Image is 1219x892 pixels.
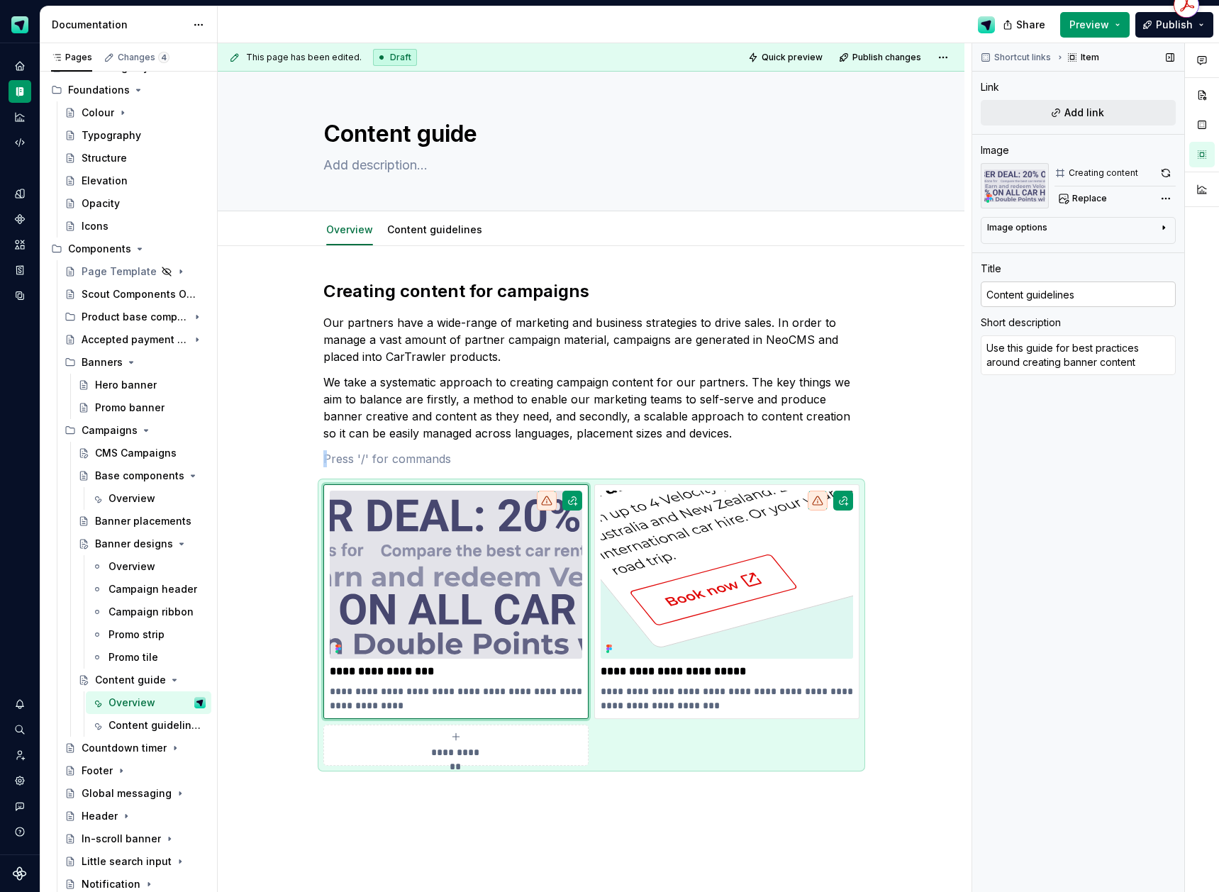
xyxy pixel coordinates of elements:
[981,316,1061,330] div: Short description
[987,222,1047,233] div: Image options
[1156,18,1193,32] span: Publish
[9,182,31,205] a: Design tokens
[59,782,211,805] a: Global messaging
[601,491,853,659] img: ecbc12a9-0c0e-4c46-8e01-fce6e1b532d4.svg
[321,214,379,244] div: Overview
[108,628,165,642] div: Promo strip
[82,174,128,188] div: Elevation
[9,131,31,154] a: Code automation
[86,714,211,737] a: Content guidelines
[9,55,31,77] a: Home
[45,79,211,101] div: Foundations
[1064,106,1104,120] span: Add link
[981,281,1176,307] input: Add title
[59,351,211,374] div: Banners
[72,396,211,419] a: Promo banner
[330,491,582,659] img: a9bba8f4-7899-4a8c-a785-3553c8733102.svg
[72,510,211,533] a: Banner placements
[86,646,211,669] a: Promo tile
[59,283,211,306] a: Scout Components Overview
[835,48,928,67] button: Publish changes
[68,242,131,256] div: Components
[13,866,27,881] svg: Supernova Logo
[82,741,167,755] div: Countdown timer
[9,284,31,307] a: Data sources
[59,260,211,283] a: Page Template
[1060,12,1130,38] button: Preview
[981,143,1009,157] div: Image
[981,163,1049,208] img: a9bba8f4-7899-4a8c-a785-3553c8733102.svg
[59,805,211,827] a: Header
[390,52,411,63] span: Draft
[52,18,186,32] div: Documentation
[72,442,211,464] a: CMS Campaigns
[59,306,211,328] div: Product base components
[86,555,211,578] a: Overview
[82,764,113,778] div: Footer
[9,744,31,766] a: Invite team
[82,355,123,369] div: Banners
[987,222,1169,239] button: Image options
[108,559,155,574] div: Overview
[86,691,211,714] a: OverviewDesign Ops
[9,718,31,741] button: Search ⌘K
[387,223,482,235] a: Content guidelines
[981,335,1176,375] textarea: Use this guide for best practices around creating banner content
[382,214,488,244] div: Content guidelines
[108,718,203,732] div: Content guidelines
[321,117,857,151] textarea: Content guide
[994,52,1051,63] span: Shortcut links
[95,401,165,415] div: Promo banner
[326,223,373,235] a: Overview
[82,854,172,869] div: Little search input
[51,52,92,63] div: Pages
[86,623,211,646] a: Promo strip
[95,446,177,460] div: CMS Campaigns
[323,374,859,442] p: We take a systematic approach to creating campaign content for our partners. The key things we ai...
[9,259,31,281] div: Storybook stories
[59,169,211,192] a: Elevation
[108,491,155,506] div: Overview
[744,48,829,67] button: Quick preview
[82,287,199,301] div: Scout Components Overview
[996,12,1054,38] button: Share
[108,605,194,619] div: Campaign ribbon
[9,769,31,792] a: Settings
[59,737,211,759] a: Countdown timer
[59,192,211,215] a: Opacity
[118,52,169,63] div: Changes
[82,151,127,165] div: Structure
[82,423,138,437] div: Campaigns
[9,795,31,818] button: Contact support
[9,693,31,715] button: Notifications
[82,128,141,143] div: Typography
[95,469,184,483] div: Base components
[1016,18,1045,32] span: Share
[981,100,1176,126] button: Add link
[82,832,161,846] div: In-scroll banner
[9,233,31,256] div: Assets
[95,537,173,551] div: Banner designs
[1054,189,1113,208] button: Replace
[194,697,206,708] img: Design Ops
[72,464,211,487] a: Base components
[9,208,31,230] a: Components
[86,601,211,623] a: Campaign ribbon
[68,83,130,97] div: Foundations
[45,238,211,260] div: Components
[59,328,211,351] a: Accepted payment types
[9,80,31,103] a: Documentation
[82,877,140,891] div: Notification
[246,52,362,63] span: This page has been edited.
[59,101,211,124] a: Colour
[59,419,211,442] div: Campaigns
[72,533,211,555] a: Banner designs
[82,809,118,823] div: Header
